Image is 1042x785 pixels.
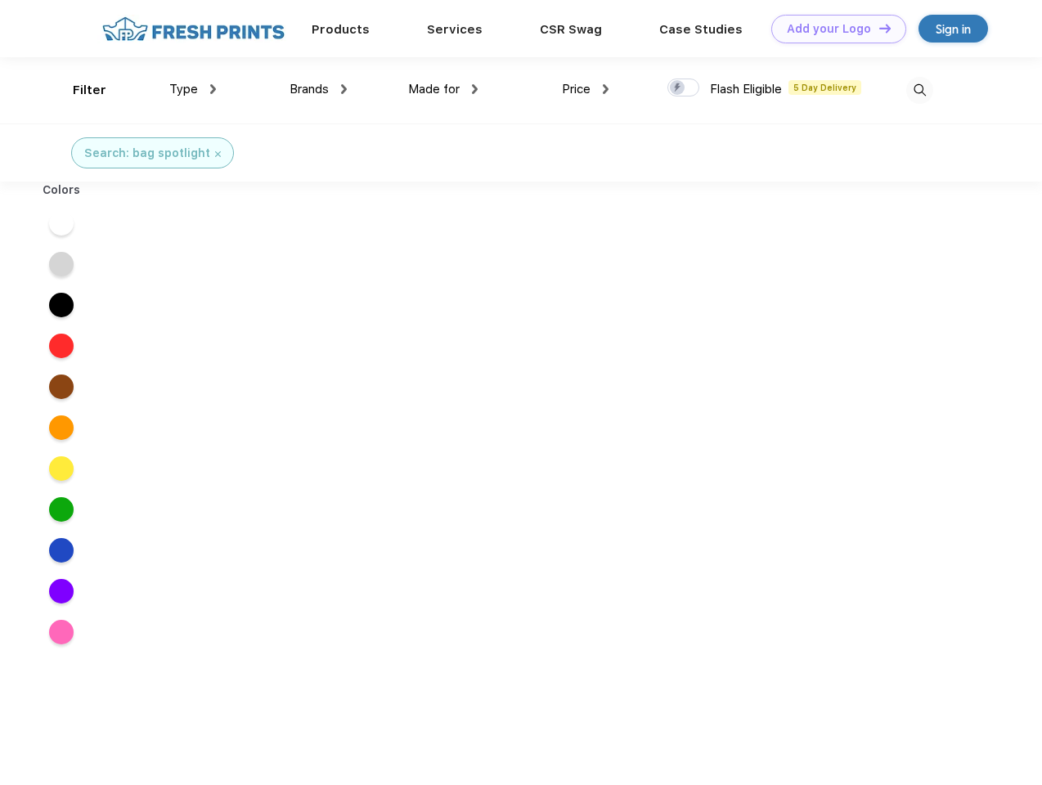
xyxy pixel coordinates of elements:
[73,81,106,100] div: Filter
[210,84,216,94] img: dropdown.png
[84,145,210,162] div: Search: bag spotlight
[30,182,93,199] div: Colors
[906,77,933,104] img: desktop_search.svg
[472,84,478,94] img: dropdown.png
[936,20,971,38] div: Sign in
[312,22,370,37] a: Products
[918,15,988,43] a: Sign in
[97,15,290,43] img: fo%20logo%202.webp
[341,84,347,94] img: dropdown.png
[408,82,460,96] span: Made for
[603,84,609,94] img: dropdown.png
[562,82,591,96] span: Price
[290,82,329,96] span: Brands
[787,22,871,36] div: Add your Logo
[788,80,861,95] span: 5 Day Delivery
[169,82,198,96] span: Type
[710,82,782,96] span: Flash Eligible
[879,24,891,33] img: DT
[215,151,221,157] img: filter_cancel.svg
